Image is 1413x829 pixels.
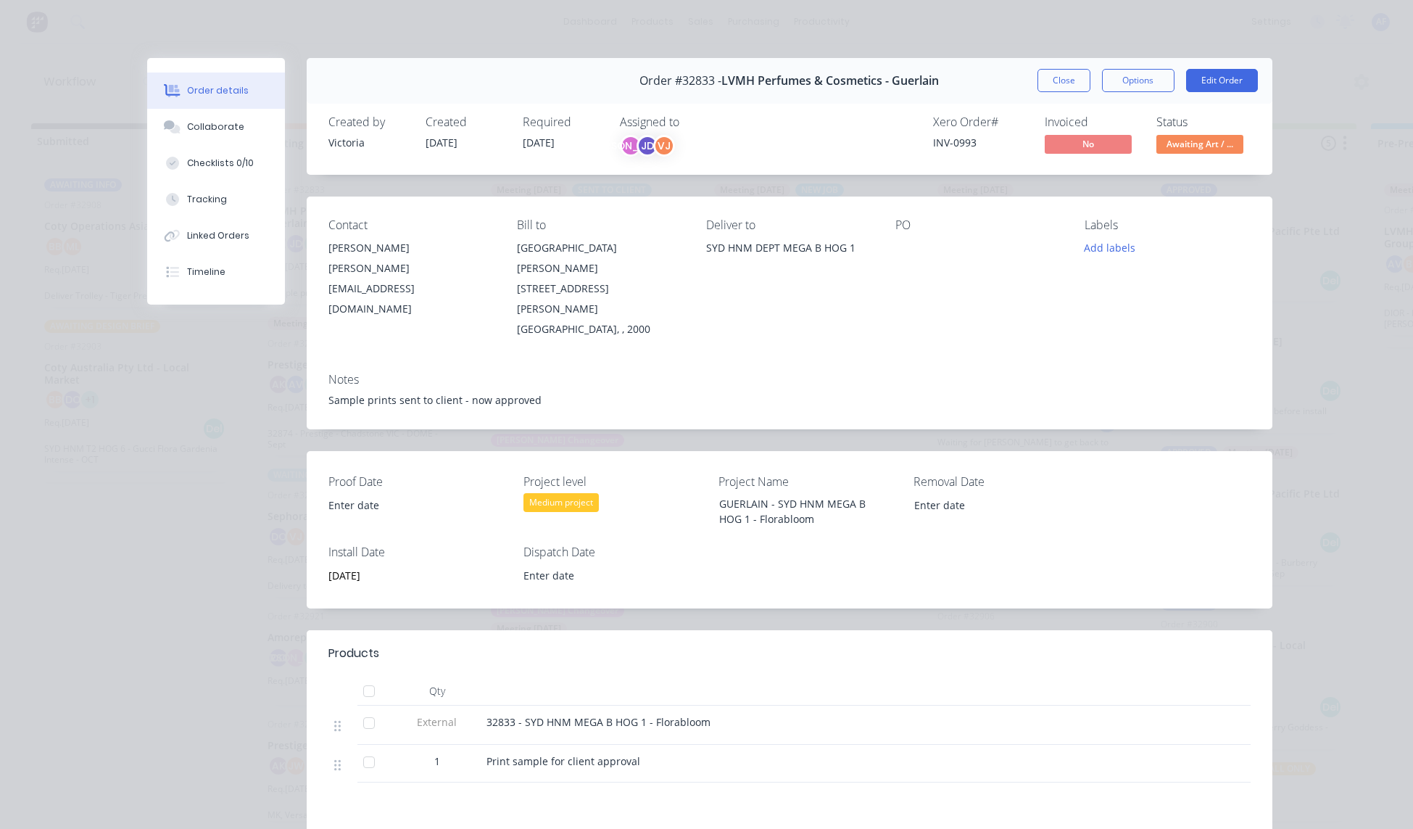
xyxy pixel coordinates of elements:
div: Status [1156,115,1251,129]
div: Contact [328,218,494,232]
div: Victoria [328,135,408,150]
div: Xero Order # [933,115,1027,129]
div: SYD HNM DEPT MEGA B HOG 1 [706,238,872,258]
span: 1 [434,754,440,769]
span: 32833 - SYD HNM MEGA B HOG 1 - Florabloom [486,715,710,729]
div: [PERSON_NAME] [328,238,494,258]
span: [DATE] [426,136,457,149]
div: [PERSON_NAME][EMAIL_ADDRESS][DOMAIN_NAME] [328,258,494,319]
div: GUERLAIN - SYD HNM MEGA B HOG 1 - Florabloom [708,493,889,529]
div: Bill to [517,218,683,232]
input: Enter date [318,564,499,586]
div: [GEOGRAPHIC_DATA], , 2000 [517,319,683,339]
div: Linked Orders [187,229,249,242]
button: Collaborate [147,109,285,145]
label: Removal Date [913,473,1095,490]
label: Project Name [718,473,900,490]
div: [PERSON_NAME][PERSON_NAME][EMAIL_ADDRESS][DOMAIN_NAME] [328,238,494,319]
div: Created by [328,115,408,129]
div: Sample prints sent to client - now approved [328,392,1251,408]
div: Labels [1085,218,1251,232]
div: Qty [394,677,481,706]
div: Required [523,115,602,129]
button: Linked Orders [147,218,285,254]
button: Awaiting Art / ... [1156,135,1243,157]
input: Enter date [904,494,1085,516]
button: Order details [147,73,285,109]
div: Notes [328,373,1251,387]
span: Order #32833 - [639,74,721,88]
div: [GEOGRAPHIC_DATA][PERSON_NAME] [STREET_ADDRESS][PERSON_NAME][GEOGRAPHIC_DATA], , 2000 [517,238,683,339]
button: Add labels [1077,238,1143,257]
div: SYD HNM DEPT MEGA B HOG 1 [706,238,872,284]
input: Enter date [513,564,694,586]
div: Checklists 0/10 [187,157,254,170]
div: Medium project [523,493,599,512]
span: External [399,714,475,730]
input: Enter date [318,494,499,516]
button: Options [1102,69,1174,92]
span: No [1045,135,1132,153]
label: Install Date [328,543,510,561]
div: INV-0993 [933,135,1027,150]
button: Edit Order [1186,69,1258,92]
div: [GEOGRAPHIC_DATA][PERSON_NAME] [STREET_ADDRESS][PERSON_NAME] [517,238,683,319]
button: [PERSON_NAME]JDVJ [620,135,675,157]
div: Products [328,645,379,662]
div: Timeline [187,265,225,279]
button: Close [1037,69,1090,92]
div: Deliver to [706,218,872,232]
label: Dispatch Date [523,543,705,561]
div: Invoiced [1045,115,1139,129]
span: Print sample for client approval [486,754,640,768]
div: PO [895,218,1061,232]
div: [PERSON_NAME] [620,135,642,157]
button: Checklists 0/10 [147,145,285,181]
div: Order details [187,84,249,97]
div: Tracking [187,193,227,206]
div: JD [637,135,658,157]
div: Assigned to [620,115,765,129]
label: Project level [523,473,705,490]
label: Proof Date [328,473,510,490]
div: Created [426,115,505,129]
span: [DATE] [523,136,555,149]
span: LVMH Perfumes & Cosmetics - Guerlain [721,74,939,88]
div: Collaborate [187,120,244,133]
button: Timeline [147,254,285,290]
div: VJ [653,135,675,157]
span: Awaiting Art / ... [1156,135,1243,153]
button: Tracking [147,181,285,218]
